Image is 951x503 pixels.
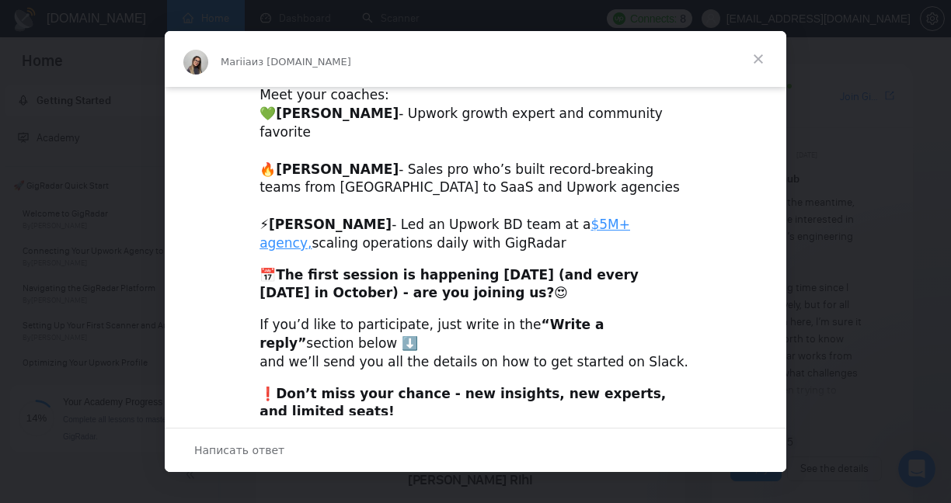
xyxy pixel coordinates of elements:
[260,316,691,371] div: If you’d like to participate, just write in the section below ⬇️ and we’ll send you all the detai...
[260,386,666,420] b: Don’t miss your chance - new insights, new experts, and limited seats!
[269,217,392,232] b: [PERSON_NAME]
[260,266,691,304] div: 📅 😍
[730,31,786,87] span: Закрыть
[165,428,786,472] div: Открыть разговор и ответить
[260,317,604,351] b: “Write a reply”
[260,267,639,301] b: The first session is happening [DATE] (and every [DATE] in October) - are you joining us?
[194,440,284,460] span: Написать ответ
[252,56,351,68] span: из [DOMAIN_NAME]
[221,56,252,68] span: Mariia
[276,161,399,177] b: [PERSON_NAME]
[260,86,691,252] div: Meet your coaches: 💚 - Upwork growth expert and community favorite ​ 🔥 - Sales pro who’s built re...
[260,217,630,251] a: $5M+ agency,
[260,385,691,422] div: ❗
[183,50,208,75] img: Profile image for Mariia
[276,106,399,121] b: [PERSON_NAME]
